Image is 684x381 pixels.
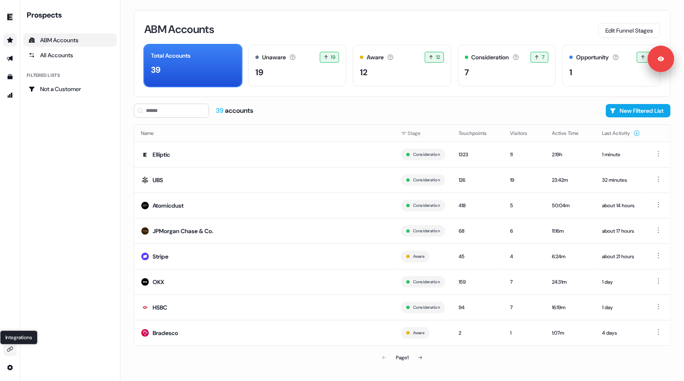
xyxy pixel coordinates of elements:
[396,353,408,362] div: Page 1
[510,252,539,261] div: 4
[602,329,640,337] div: 4 days
[23,48,117,62] a: All accounts
[459,227,497,235] div: 68
[153,252,168,261] div: Stripe
[510,227,539,235] div: 6
[3,70,17,84] a: Go to templates
[459,150,497,159] div: 1323
[459,252,497,261] div: 45
[27,72,60,79] div: Filtered lists
[598,23,660,38] button: Edit Funnel Stages
[153,201,184,210] div: Atomicdust
[459,278,497,286] div: 159
[413,278,440,286] button: Consideration
[459,126,497,141] button: Touchpoints
[413,329,424,337] button: Aware
[413,202,440,209] button: Consideration
[28,36,112,44] div: ABM Accounts
[153,176,163,184] div: UBS
[552,150,589,159] div: 2:19h
[3,89,17,102] a: Go to attribution
[552,176,589,184] div: 23:42m
[542,53,544,61] span: 7
[606,104,671,117] button: New Filtered List
[569,66,572,79] div: 1
[459,201,497,210] div: 418
[648,53,649,61] span: 1
[413,304,440,311] button: Consideration
[151,51,191,60] div: Total Accounts
[153,278,164,286] div: OKX
[144,24,214,35] h3: ABM Accounts
[510,303,539,312] div: 7
[552,126,589,141] button: Active Time
[576,53,609,62] div: Opportunity
[510,150,539,159] div: 11
[459,176,497,184] div: 126
[602,126,640,141] button: Last Activity
[510,201,539,210] div: 5
[510,278,539,286] div: 7
[331,53,336,61] span: 19
[262,53,286,62] div: Unaware
[602,278,640,286] div: 1 day
[436,53,440,61] span: 12
[602,201,640,210] div: about 14 hours
[552,252,589,261] div: 6:24m
[401,129,445,137] div: Stage
[367,53,384,62] div: Aware
[552,329,589,337] div: 1:07m
[413,151,440,158] button: Consideration
[28,85,112,93] div: Not a Customer
[413,253,424,260] button: Aware
[602,150,640,159] div: 1 minute
[28,51,112,59] div: All Accounts
[413,227,440,235] button: Consideration
[552,201,589,210] div: 50:04m
[552,227,589,235] div: 11:16m
[3,361,17,374] a: Go to integrations
[27,10,117,20] div: Prospects
[459,329,497,337] div: 2
[360,66,368,79] div: 12
[151,63,161,76] div: 39
[216,106,225,115] span: 39
[23,33,117,47] a: ABM Accounts
[465,66,470,79] div: 7
[602,303,640,312] div: 1 day
[459,303,497,312] div: 94
[216,106,253,115] div: accounts
[3,33,17,47] a: Go to prospects
[23,82,117,96] a: Go to Not a Customer
[602,176,640,184] div: 32 minutes
[552,278,589,286] div: 24:31m
[602,252,640,261] div: about 21 hours
[153,150,170,159] div: Elliptic
[3,52,17,65] a: Go to outbound experience
[472,53,509,62] div: Consideration
[153,227,213,235] div: JPMorgan Chase & Co.
[153,303,167,312] div: HSBC
[255,66,263,79] div: 19
[3,343,17,356] a: Go to integrations
[153,329,178,337] div: Bradesco
[510,126,537,141] button: Visitors
[510,329,539,337] div: 1
[602,227,640,235] div: about 17 hours
[552,303,589,312] div: 16:19m
[413,176,440,184] button: Consideration
[510,176,539,184] div: 19
[134,125,394,142] th: Name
